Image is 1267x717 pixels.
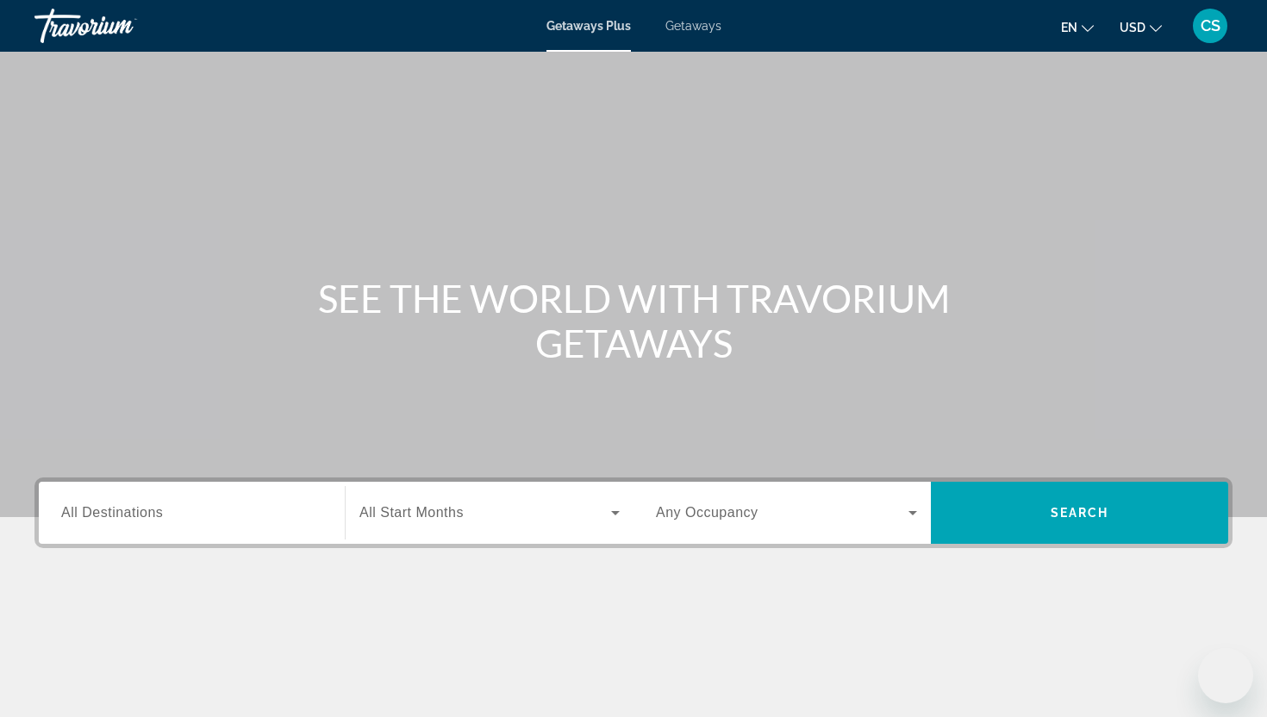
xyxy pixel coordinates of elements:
[1188,8,1233,44] button: User Menu
[1198,648,1253,703] iframe: Button to launch messaging window
[665,19,721,33] a: Getaways
[34,3,207,48] a: Travorium
[1051,506,1109,520] span: Search
[1201,17,1220,34] span: CS
[1120,21,1145,34] span: USD
[931,482,1228,544] button: Search
[1061,21,1077,34] span: en
[61,505,163,520] span: All Destinations
[61,503,322,524] input: Select destination
[656,505,758,520] span: Any Occupancy
[1120,15,1162,40] button: Change currency
[310,276,957,365] h1: SEE THE WORLD WITH TRAVORIUM GETAWAYS
[359,505,464,520] span: All Start Months
[39,482,1228,544] div: Search widget
[546,19,631,33] a: Getaways Plus
[1061,15,1094,40] button: Change language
